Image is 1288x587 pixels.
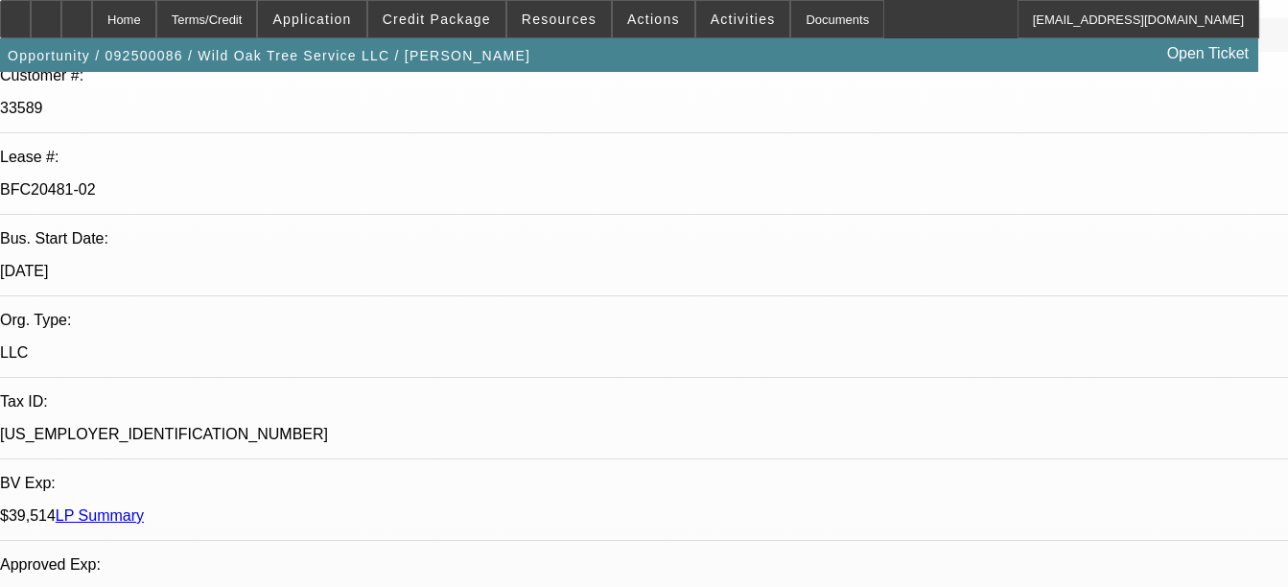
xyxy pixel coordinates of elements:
[383,12,491,27] span: Credit Package
[522,12,597,27] span: Resources
[507,1,611,37] button: Resources
[613,1,694,37] button: Actions
[1159,37,1256,70] a: Open Ticket
[258,1,365,37] button: Application
[8,48,530,63] span: Opportunity / 092500086 / Wild Oak Tree Service LLC / [PERSON_NAME]
[272,12,351,27] span: Application
[368,1,505,37] button: Credit Package
[627,12,680,27] span: Actions
[696,1,790,37] button: Activities
[56,507,144,524] a: LP Summary
[711,12,776,27] span: Activities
